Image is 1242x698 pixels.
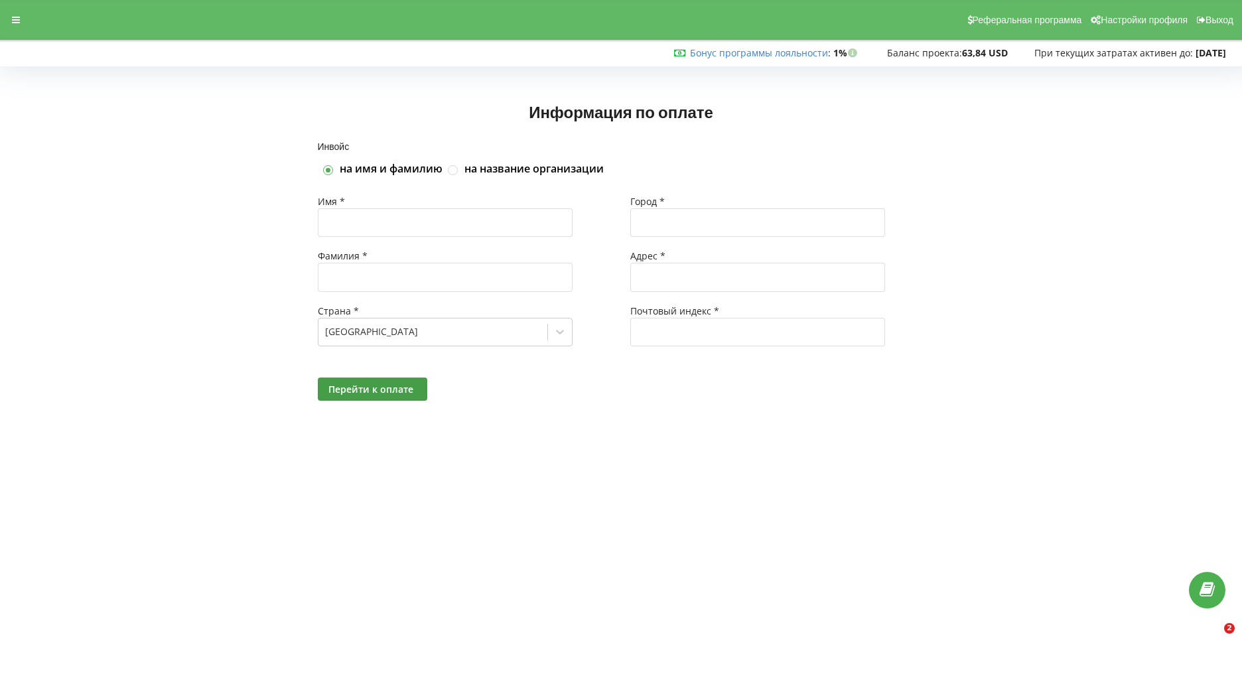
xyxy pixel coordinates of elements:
[328,383,413,395] span: Перейти к оплате
[690,46,828,59] a: Бонус программы лояльности
[318,305,359,317] span: Страна *
[1034,46,1193,59] span: При текущих затратах активен до:
[1196,46,1226,59] strong: [DATE]
[1224,623,1235,634] span: 2
[630,249,665,262] span: Адрес *
[318,378,427,401] button: Перейти к оплате
[833,46,861,59] strong: 1%
[318,195,345,208] span: Имя *
[887,46,962,59] span: Баланс проекта:
[318,249,368,262] span: Фамилия *
[1101,15,1188,25] span: Настройки профиля
[318,141,350,152] span: Инвойс
[973,15,1082,25] span: Реферальная программа
[340,162,443,176] label: на имя и фамилию
[464,162,604,176] label: на название организации
[1197,623,1229,655] iframe: Intercom live chat
[690,46,831,59] span: :
[962,46,1008,59] strong: 63,84 USD
[630,195,665,208] span: Город *
[529,102,713,121] span: Информация по оплате
[1206,15,1233,25] span: Выход
[630,305,719,317] span: Почтовый индекс *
